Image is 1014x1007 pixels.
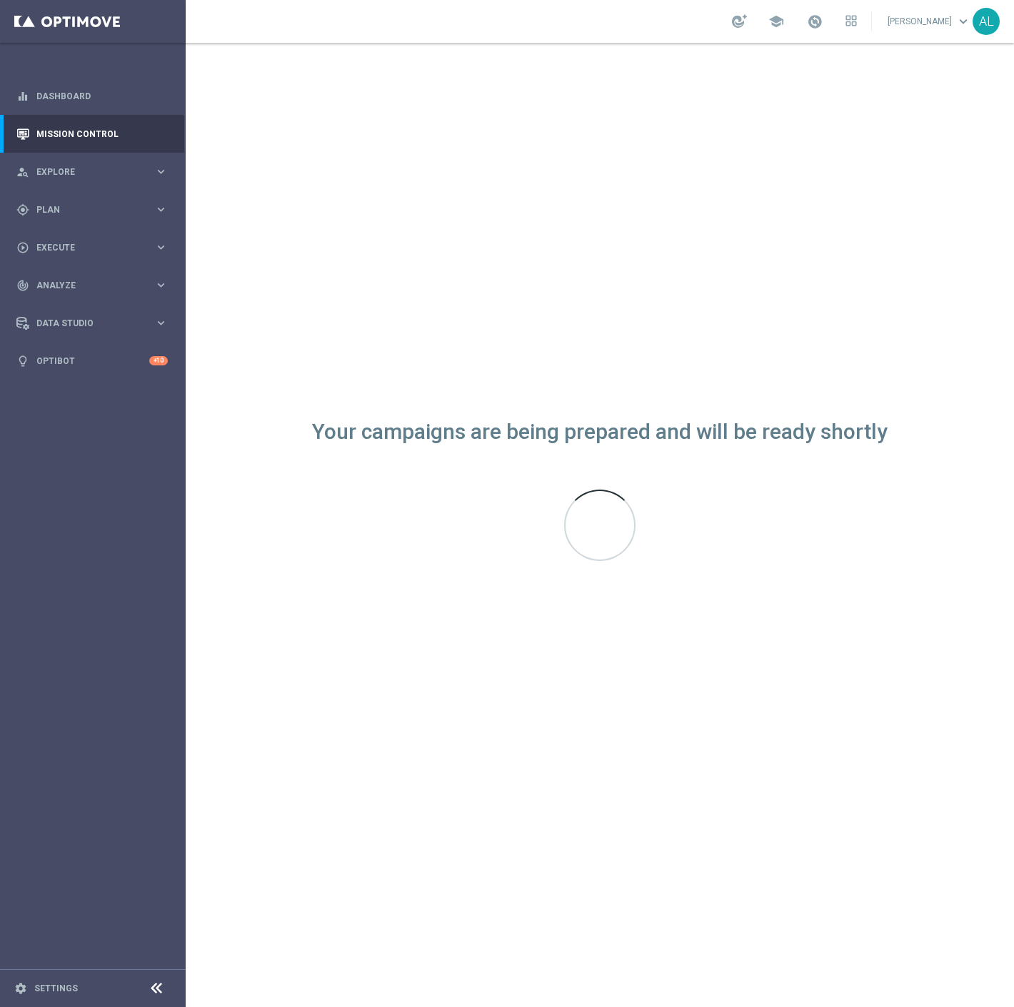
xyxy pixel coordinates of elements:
[36,342,149,380] a: Optibot
[154,241,168,254] i: keyboard_arrow_right
[154,316,168,330] i: keyboard_arrow_right
[16,318,169,329] button: Data Studio keyboard_arrow_right
[312,426,888,438] div: Your campaigns are being prepared and will be ready shortly
[768,14,784,29] span: school
[16,203,154,216] div: Plan
[36,281,154,290] span: Analyze
[16,166,154,178] div: Explore
[16,355,29,368] i: lightbulb
[16,279,154,292] div: Analyze
[955,14,971,29] span: keyboard_arrow_down
[36,243,154,252] span: Execute
[16,355,169,367] button: lightbulb Optibot +10
[16,166,29,178] i: person_search
[149,356,168,365] div: +10
[16,203,29,216] i: gps_fixed
[16,241,154,254] div: Execute
[16,115,168,153] div: Mission Control
[154,165,168,178] i: keyboard_arrow_right
[16,241,29,254] i: play_circle_outline
[14,982,27,995] i: settings
[16,91,169,102] button: equalizer Dashboard
[154,203,168,216] i: keyboard_arrow_right
[36,77,168,115] a: Dashboard
[36,115,168,153] a: Mission Control
[34,984,78,993] a: Settings
[16,242,169,253] button: play_circle_outline Execute keyboard_arrow_right
[16,77,168,115] div: Dashboard
[36,206,154,214] span: Plan
[886,11,973,32] a: [PERSON_NAME]keyboard_arrow_down
[16,280,169,291] button: track_changes Analyze keyboard_arrow_right
[973,8,1000,35] div: AL
[36,168,154,176] span: Explore
[154,278,168,292] i: keyboard_arrow_right
[36,319,154,328] span: Data Studio
[16,342,168,380] div: Optibot
[16,166,169,178] button: person_search Explore keyboard_arrow_right
[16,90,29,103] i: equalizer
[16,204,169,216] button: gps_fixed Plan keyboard_arrow_right
[16,279,29,292] i: track_changes
[16,128,169,140] button: Mission Control
[16,317,154,330] div: Data Studio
